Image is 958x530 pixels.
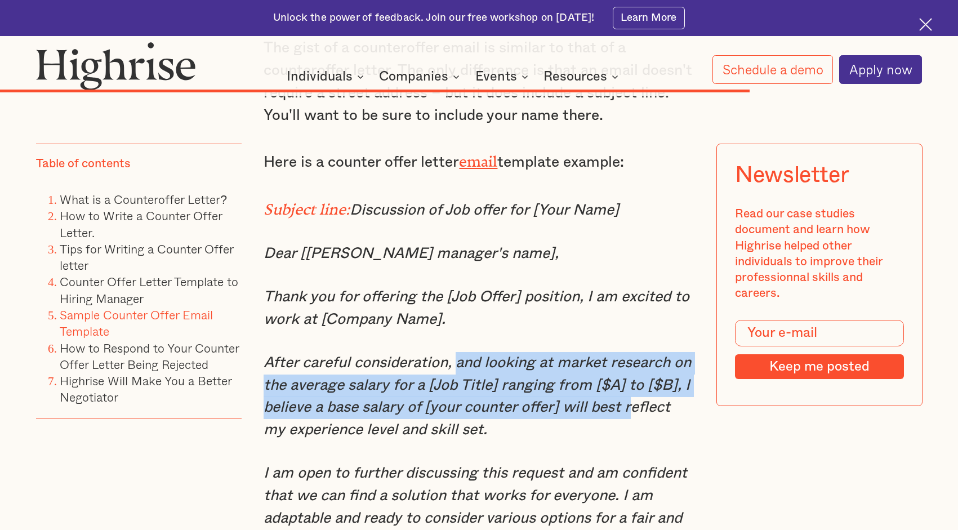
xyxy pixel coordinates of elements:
[919,18,932,31] img: Cross icon
[287,70,353,83] div: Individuals
[287,70,367,83] div: Individuals
[60,305,213,340] a: Sample Counter Offer Email Template
[613,7,685,30] a: Learn More
[60,239,233,274] a: Tips for Writing a Counter Offer letter
[543,70,622,83] div: Resources
[475,70,517,83] div: Events
[712,55,833,84] a: Schedule a demo
[264,148,694,174] p: Here is a counter offer letter template example:
[264,355,691,438] em: After careful consideration, and looking at market research on the average salary for a [Job Titl...
[264,246,559,261] em: Dear [[PERSON_NAME] manager's name],
[459,153,497,163] a: email
[735,162,849,188] div: Newsletter
[475,70,532,83] div: Events
[264,201,350,211] em: Subject line:
[60,207,222,242] a: How to Write a Counter Offer Letter.
[735,206,904,302] div: Read our case studies document and learn how Highrise helped other individuals to improve their p...
[60,371,231,406] a: Highrise Will Make You a Better Negotiator
[379,70,448,83] div: Companies
[36,156,131,172] div: Table of contents
[735,320,904,380] form: Modal Form
[60,339,239,373] a: How to Respond to Your Counter Offer Letter Being Rejected
[735,320,904,347] input: Your e-mail
[543,70,607,83] div: Resources
[60,190,227,208] a: What is a Counteroffer Letter?
[60,273,238,308] a: Counter Offer Letter Template to Hiring Manager
[379,70,463,83] div: Companies
[273,11,595,25] div: Unlock the power of feedback. Join our free workshop on [DATE]!
[350,203,619,217] em: Discussion of Job offer for [Your Name]
[735,354,904,380] input: Keep me posted
[839,55,922,84] a: Apply now
[264,290,689,327] em: Thank you for offering the [Job Offer] position, I am excited to work at [Company Name].
[36,42,196,90] img: Highrise logo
